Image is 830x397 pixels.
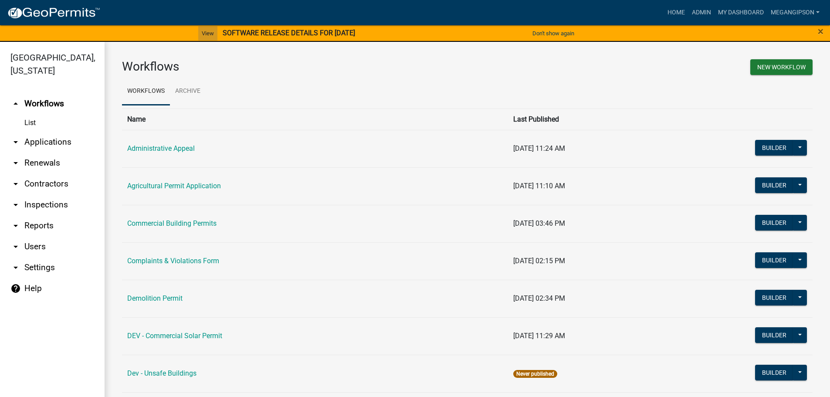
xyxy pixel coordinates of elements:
a: Workflows [122,78,170,105]
span: × [818,25,823,37]
button: Builder [755,177,793,193]
i: arrow_drop_down [10,221,21,231]
button: Builder [755,252,793,268]
a: megangipson [767,4,823,21]
a: Admin [688,4,715,21]
strong: SOFTWARE RELEASE DETAILS FOR [DATE] [223,29,355,37]
span: Never published [513,370,557,378]
button: Don't show again [529,26,578,41]
i: arrow_drop_down [10,241,21,252]
span: [DATE] 11:24 AM [513,144,565,153]
th: Name [122,109,508,130]
a: DEV - Commercial Solar Permit [127,332,222,340]
span: [DATE] 11:10 AM [513,182,565,190]
i: arrow_drop_down [10,200,21,210]
a: Demolition Permit [127,294,183,302]
span: [DATE] 03:46 PM [513,219,565,227]
button: Builder [755,140,793,156]
i: arrow_drop_down [10,179,21,189]
a: My Dashboard [715,4,767,21]
button: Builder [755,215,793,231]
a: View [198,26,217,41]
button: Builder [755,365,793,380]
i: arrow_drop_down [10,158,21,168]
button: Close [818,26,823,37]
button: New Workflow [750,59,813,75]
a: Complaints & Violations Form [127,257,219,265]
i: arrow_drop_down [10,262,21,273]
i: arrow_drop_down [10,137,21,147]
h3: Workflows [122,59,461,74]
a: Agricultural Permit Application [127,182,221,190]
th: Last Published [508,109,659,130]
a: Home [664,4,688,21]
a: Administrative Appeal [127,144,195,153]
span: [DATE] 02:15 PM [513,257,565,265]
a: Commercial Building Permits [127,219,217,227]
a: Archive [170,78,206,105]
button: Builder [755,327,793,343]
button: Builder [755,290,793,305]
a: Dev - Unsafe Buildings [127,369,196,377]
span: [DATE] 02:34 PM [513,294,565,302]
span: [DATE] 11:29 AM [513,332,565,340]
i: arrow_drop_up [10,98,21,109]
i: help [10,283,21,294]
